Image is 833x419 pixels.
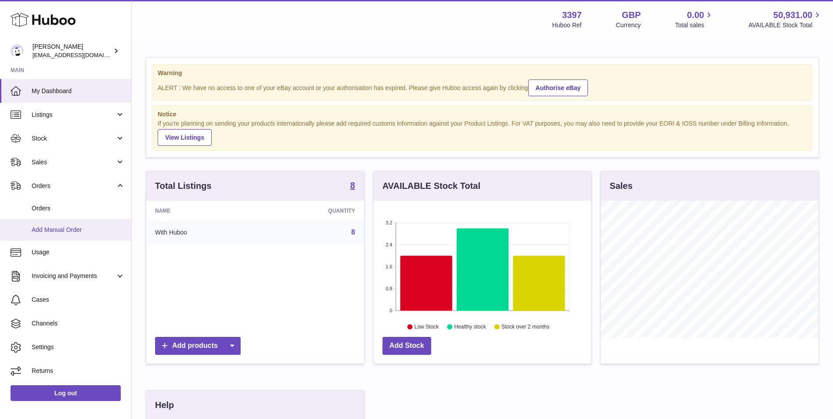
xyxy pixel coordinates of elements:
span: Usage [32,248,125,256]
a: View Listings [158,129,212,146]
h3: Total Listings [155,180,212,192]
strong: Warning [158,69,807,77]
span: 50,931.00 [773,9,812,21]
span: Returns [32,367,125,375]
img: sales@canchema.com [11,44,24,58]
a: Add Stock [382,337,431,355]
span: [EMAIL_ADDRESS][DOMAIN_NAME] [32,51,129,58]
h3: Sales [609,180,632,192]
div: ALERT : We have no access to one of your eBay account or your authorisation has expired. Please g... [158,78,807,96]
span: Invoicing and Payments [32,272,115,280]
div: Currency [616,21,641,29]
text: 1.6 [386,264,392,269]
h3: Help [155,399,174,411]
text: 0 [389,308,392,313]
div: [PERSON_NAME] [32,43,112,59]
span: Orders [32,182,115,190]
th: Quantity [261,201,364,221]
span: Stock [32,134,115,143]
strong: 8 [350,181,355,190]
span: 0.00 [687,9,704,21]
th: Name [146,201,261,221]
span: Listings [32,111,115,119]
span: Channels [32,319,125,328]
strong: Notice [158,110,807,119]
a: 50,931.00 AVAILABLE Stock Total [748,9,822,29]
span: My Dashboard [32,87,125,95]
span: Total sales [675,21,714,29]
td: With Huboo [146,221,261,244]
span: Settings [32,343,125,351]
strong: GBP [622,9,641,21]
span: Sales [32,158,115,166]
a: Authorise eBay [528,79,588,96]
text: Low Stock [415,324,439,330]
text: Healthy stock [454,324,486,330]
div: Huboo Ref [552,21,582,29]
text: 0.8 [386,286,392,291]
strong: 3397 [562,9,582,21]
a: Add products [155,337,241,355]
a: 0.00 Total sales [675,9,714,29]
a: 8 [351,228,355,236]
text: 2.4 [386,242,392,247]
text: 3.2 [386,220,392,225]
span: Cases [32,296,125,304]
span: Orders [32,204,125,213]
span: Add Manual Order [32,226,125,234]
text: Stock over 2 months [501,324,549,330]
a: Log out [11,385,121,401]
a: 8 [350,181,355,191]
h3: AVAILABLE Stock Total [382,180,480,192]
div: If you're planning on sending your products internationally please add required customs informati... [158,119,807,146]
span: AVAILABLE Stock Total [748,21,822,29]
